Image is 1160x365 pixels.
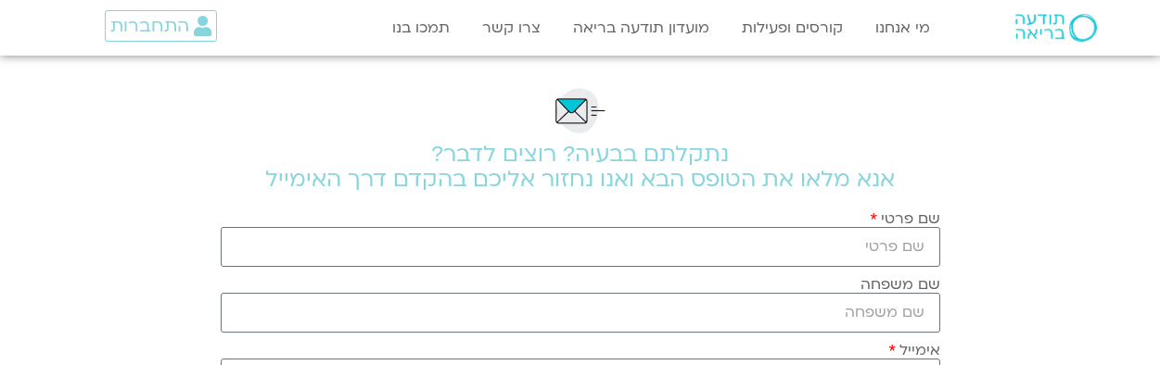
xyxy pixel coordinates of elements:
h2: נתקלתם בבעיה? רוצים לדבר? אנא מלאו את הטופס הבא ואנו נחזור אליכם בהקדם דרך האימייל [221,142,940,192]
a: תמכו בנו [383,10,459,45]
a: מי אנחנו [866,10,939,45]
label: שם פרטי [870,210,940,227]
label: שם משפחה [860,276,940,293]
a: התחברות [105,10,217,42]
span: התחברות [110,16,189,36]
img: תודעה בריאה [1015,14,1097,42]
a: קורסים ופעילות [733,10,852,45]
a: מועדון תודעה בריאה [564,10,719,45]
input: שם משפחה [221,293,940,333]
a: צרו קשר [473,10,550,45]
input: שם פרטי [221,227,940,267]
label: אימייל [888,342,940,359]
